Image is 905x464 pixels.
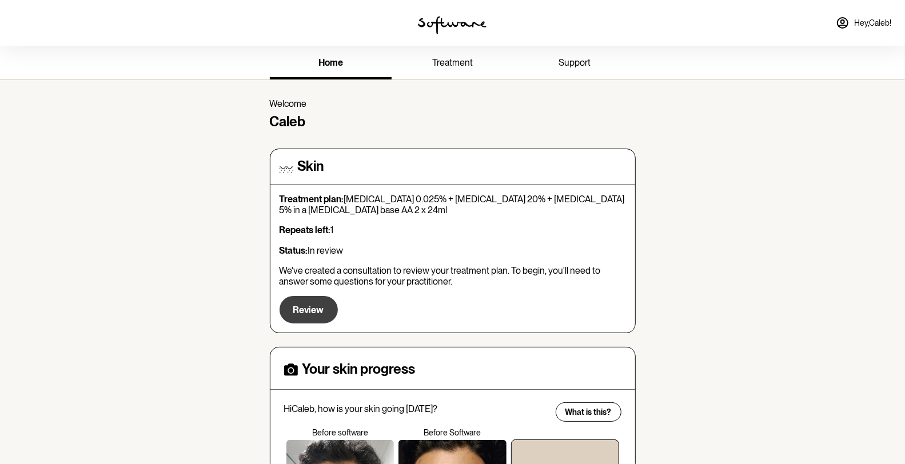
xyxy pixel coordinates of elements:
[293,305,324,315] span: Review
[559,57,591,68] span: support
[284,428,397,438] p: Before software
[418,16,487,34] img: software logo
[284,403,548,414] p: Hi Caleb , how is your skin going [DATE]?
[270,114,636,130] h4: Caleb
[280,225,626,235] p: 1
[280,245,308,256] strong: Status:
[280,225,331,235] strong: Repeats left:
[302,361,416,378] h4: Your skin progress
[396,428,509,438] p: Before Software
[280,265,626,287] p: We've created a consultation to review your treatment plan. To begin, you'll need to answer some ...
[565,407,612,417] span: What is this?
[318,57,343,68] span: home
[556,402,621,422] button: What is this?
[854,18,891,28] span: Hey, Caleb !
[280,194,626,215] p: [MEDICAL_DATA] 0.025% + [MEDICAL_DATA] 20% + [MEDICAL_DATA] 5% in a [MEDICAL_DATA] base AA 2 x 24ml
[432,57,473,68] span: treatment
[280,296,338,323] button: Review
[280,194,344,205] strong: Treatment plan:
[392,48,513,79] a: treatment
[270,48,392,79] a: home
[298,158,324,175] h4: Skin
[829,9,898,37] a: Hey,Caleb!
[513,48,635,79] a: support
[270,98,636,109] p: Welcome
[280,245,626,256] p: In review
